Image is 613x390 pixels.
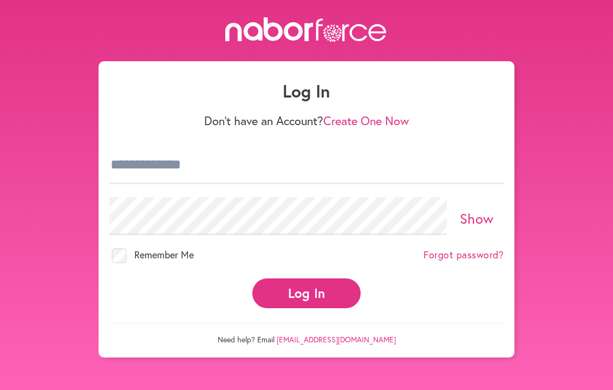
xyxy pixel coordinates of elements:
[277,334,396,344] a: [EMAIL_ADDRESS][DOMAIN_NAME]
[423,249,504,261] a: Forgot password?
[323,113,409,128] a: Create One Now
[109,81,504,101] h1: Log In
[252,278,361,308] button: Log In
[134,248,194,261] span: Remember Me
[109,114,504,128] p: Don't have an Account?
[460,209,494,227] a: Show
[109,323,504,344] p: Need help? Email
